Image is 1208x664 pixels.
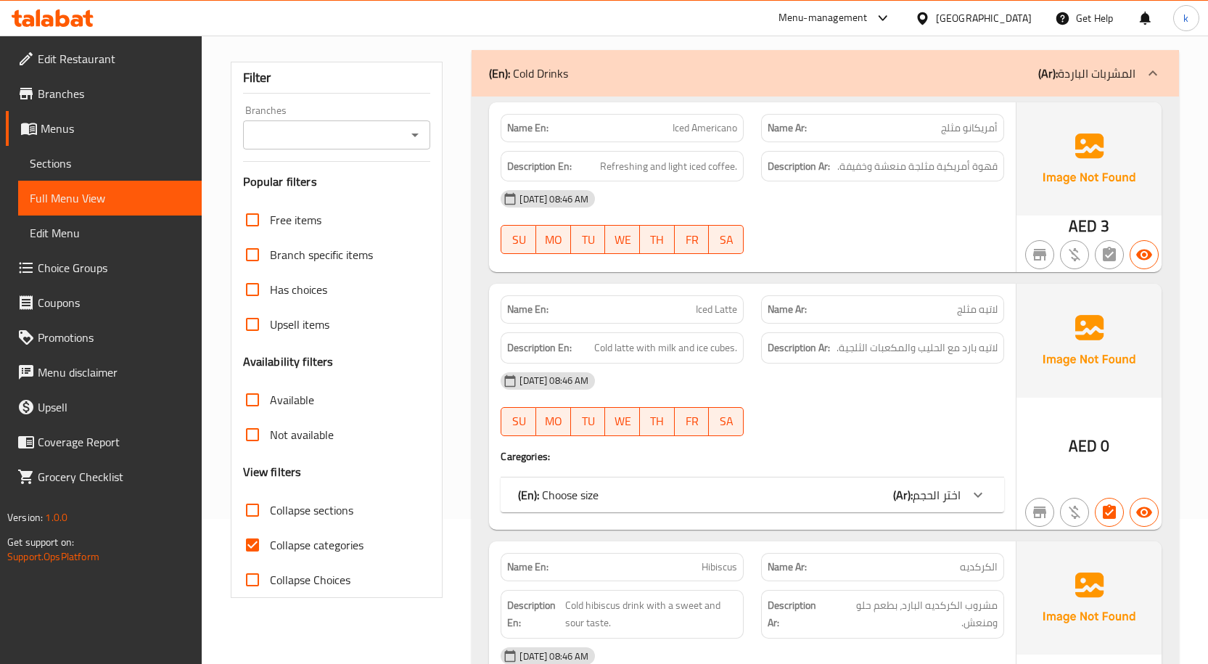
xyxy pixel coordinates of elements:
span: مشروب الكركديه البارد، بطعم حلو ومنعش. [829,597,998,632]
strong: Description En: [507,597,562,632]
a: Support.OpsPlatform [7,547,99,566]
button: TH [640,407,675,436]
button: TU [571,407,606,436]
span: 1.0.0 [45,508,67,527]
span: لاتيه بارد مع الحليب والمكعبات الثلجية. [837,339,998,357]
span: Iced Americano [673,120,737,136]
div: Menu-management [778,9,868,27]
strong: Description En: [507,157,572,176]
button: Not branch specific item [1025,498,1054,527]
span: Branch specific items [270,246,373,263]
button: Open [405,125,425,145]
span: Menus [41,120,190,137]
span: Iced Latte [696,302,737,317]
span: WE [611,411,634,432]
button: FR [675,407,710,436]
strong: Name En: [507,560,548,575]
span: MO [542,411,565,432]
span: SU [507,229,530,250]
button: WE [605,407,640,436]
span: Coupons [38,294,190,311]
span: Free items [270,211,321,229]
a: Edit Restaurant [6,41,202,76]
b: (En): [518,484,539,506]
span: Cold latte with milk and ice cubes. [594,339,737,357]
span: Available [270,391,314,409]
a: Menu disclaimer [6,355,202,390]
button: Purchased item [1060,498,1089,527]
a: Menus [6,111,202,146]
span: Choice Groups [38,259,190,276]
span: Version: [7,508,43,527]
strong: Name En: [507,302,548,317]
p: المشربات الباردة [1038,65,1135,82]
strong: Description En: [507,339,572,357]
a: Grocery Checklist [6,459,202,494]
strong: Description Ar: [768,339,830,357]
button: Has choices [1095,498,1124,527]
a: Edit Menu [18,216,202,250]
span: k [1183,10,1188,26]
span: لاتيه مثلج [957,302,998,317]
button: SA [709,407,744,436]
button: WE [605,225,640,254]
span: [DATE] 08:46 AM [514,192,594,206]
button: MO [536,407,571,436]
a: Sections [18,146,202,181]
strong: Description Ar: [768,157,830,176]
span: Collapse categories [270,536,363,554]
h3: Availability filters [243,353,334,370]
span: 0 [1101,432,1109,460]
span: 3 [1101,212,1109,240]
span: FR [681,229,704,250]
a: Branches [6,76,202,111]
span: AED [1069,432,1097,460]
a: Coupons [6,285,202,320]
b: (En): [489,62,510,84]
div: (En): Choose size(Ar):اختر الحجم [501,477,1004,512]
span: Collapse sections [270,501,353,519]
span: [DATE] 08:46 AM [514,649,594,663]
span: Full Menu View [30,189,190,207]
img: Ae5nvW7+0k+MAAAAAElFTkSuQmCC [1016,284,1162,397]
span: Edit Menu [30,224,190,242]
span: Refreshing and light iced coffee. [600,157,737,176]
a: Promotions [6,320,202,355]
button: MO [536,225,571,254]
span: Branches [38,85,190,102]
button: FR [675,225,710,254]
span: Edit Restaurant [38,50,190,67]
span: اختر الحجم [913,484,961,506]
span: Has choices [270,281,327,298]
a: Coverage Report [6,425,202,459]
b: (Ar): [893,484,913,506]
span: TH [646,229,669,250]
strong: Name Ar: [768,560,807,575]
button: Not has choices [1095,240,1124,269]
button: SU [501,225,536,254]
p: Cold Drinks [489,65,568,82]
button: Purchased item [1060,240,1089,269]
span: Coverage Report [38,433,190,451]
span: AED [1069,212,1097,240]
span: Grocery Checklist [38,468,190,485]
span: TH [646,411,669,432]
span: Collapse Choices [270,571,350,589]
span: TU [577,411,600,432]
span: Upsell [38,398,190,416]
span: Hibiscus [702,560,737,575]
span: الكركديه [960,560,998,575]
strong: Description Ar: [768,597,826,632]
div: Filter [243,62,431,94]
span: Upsell items [270,316,329,333]
strong: Name Ar: [768,302,807,317]
button: TH [640,225,675,254]
h3: View filters [243,464,302,480]
span: Sections [30,155,190,172]
span: أمريكانو مثلج [941,120,998,136]
span: Menu disclaimer [38,364,190,381]
button: Available [1130,240,1159,269]
span: SU [507,411,530,432]
strong: Name En: [507,120,548,136]
button: SU [501,407,536,436]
